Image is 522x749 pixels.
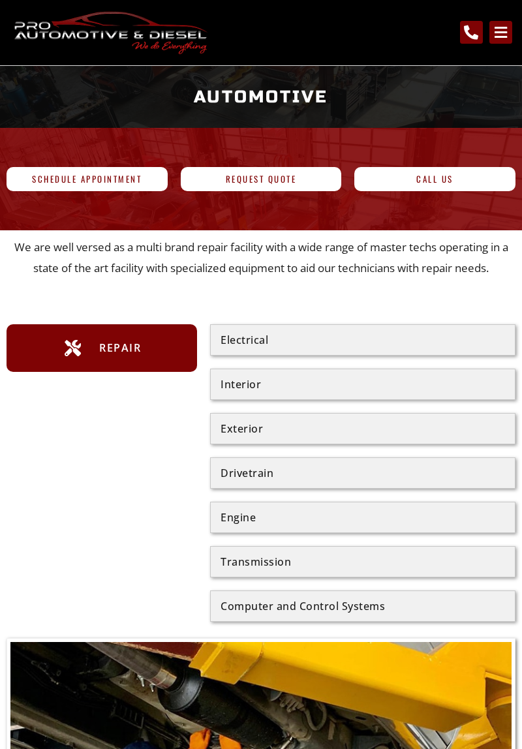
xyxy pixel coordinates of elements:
a: Schedule Appointment [7,167,168,191]
a: call the shop [460,21,483,44]
img: Logo for "Pro Automotive & Diesel" with a red outline of a car above the text and the slogan "We ... [10,10,211,55]
span: Call Us [416,175,453,183]
div: Computer and Control Systems [221,601,505,611]
a: main navigation menu [489,21,512,44]
span: Schedule Appointment [32,175,142,183]
a: Call Us [354,167,515,191]
a: Request Quote [181,167,342,191]
a: pro automotive and diesel home page [10,10,211,55]
p: We are well versed as a multi brand repair facility with a wide range of master techs operating i... [7,237,515,279]
span: Request Quote [226,175,297,183]
div: Drivetrain [221,468,505,478]
h1: Automotive [7,76,515,118]
div: Interior [221,379,505,390]
div: Electrical [221,335,505,345]
div: Exterior [221,423,505,434]
div: Transmission [221,557,505,567]
span: Repair [96,337,141,358]
div: Engine [221,512,505,523]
